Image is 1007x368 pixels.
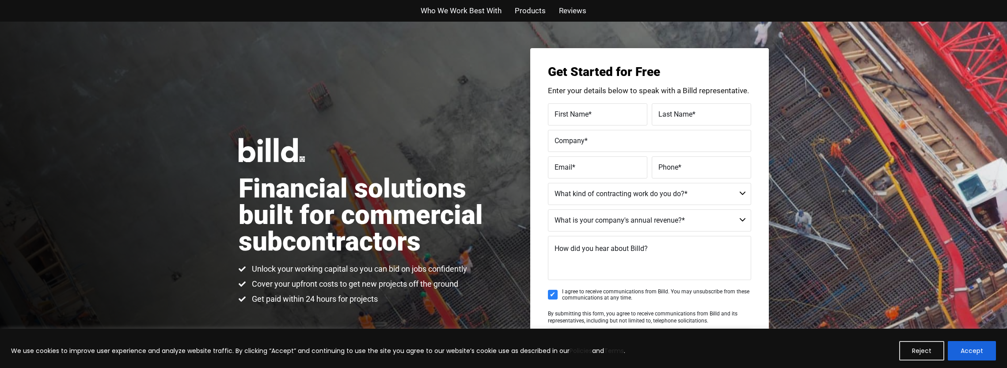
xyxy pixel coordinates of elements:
[250,294,378,304] span: Get paid within 24 hours for projects
[548,290,558,300] input: I agree to receive communications from Billd. You may unsubscribe from these communications at an...
[562,288,751,301] span: I agree to receive communications from Billd. You may unsubscribe from these communications at an...
[559,4,586,17] a: Reviews
[548,311,737,324] span: By submitting this form, you agree to receive communications from Billd and its representatives, ...
[250,264,467,274] span: Unlock your working capital so you can bid on jobs confidently
[11,345,625,356] p: We use cookies to improve user experience and analyze website traffic. By clicking “Accept” and c...
[239,175,504,255] h1: Financial solutions built for commercial subcontractors
[555,163,572,171] span: Email
[658,110,692,118] span: Last Name
[548,66,751,78] h3: Get Started for Free
[515,4,546,17] a: Products
[658,163,678,171] span: Phone
[555,110,589,118] span: First Name
[604,346,624,355] a: Terms
[570,346,592,355] a: Policies
[548,87,751,95] p: Enter your details below to speak with a Billd representative.
[948,341,996,360] button: Accept
[555,244,648,253] span: How did you hear about Billd?
[555,136,585,144] span: Company
[421,4,502,17] a: Who We Work Best With
[899,341,944,360] button: Reject
[250,279,458,289] span: Cover your upfront costs to get new projects off the ground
